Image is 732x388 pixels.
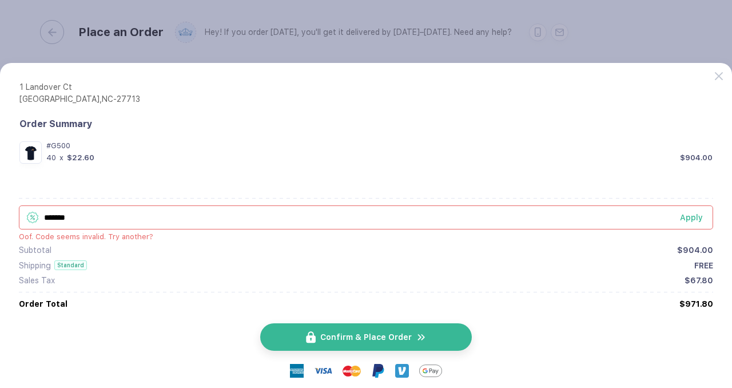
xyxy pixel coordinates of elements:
div: $904.00 [677,246,713,255]
div: #G500 [46,141,713,150]
div: Order Total [19,299,67,308]
div: Oof. Code seems invalid. Try another? [19,232,713,241]
img: icon [416,332,427,343]
div: FREE [694,261,713,270]
img: visa [314,362,332,380]
img: GPay [419,359,442,382]
span: Confirm & Place Order [320,332,412,342]
div: Standard [54,260,87,270]
div: Sales Tax [19,276,55,285]
div: Subtotal [19,246,51,255]
div: $971.80 [679,299,713,308]
div: Apply [680,213,713,222]
img: Venmo [395,364,409,378]
div: [GEOGRAPHIC_DATA] , NC - 27713 [19,94,140,106]
div: $22.60 [67,153,94,162]
div: x [58,153,65,162]
button: iconConfirm & Place Ordericon [260,323,472,351]
button: Apply [666,205,713,229]
img: master-card [343,362,361,380]
div: $67.80 [685,276,713,285]
div: 1 Landover Ct [19,82,140,94]
img: Paypal [371,364,385,378]
img: icon [306,331,316,343]
div: $904.00 [680,153,713,162]
img: 0c28a9a2-925c-4f96-b01a-2cc2973542fc_nt_front_1757469713046.jpg [22,144,39,161]
div: Order Summary [19,118,713,129]
img: express [290,364,304,378]
div: 40 [46,153,56,162]
div: Shipping [19,261,51,270]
